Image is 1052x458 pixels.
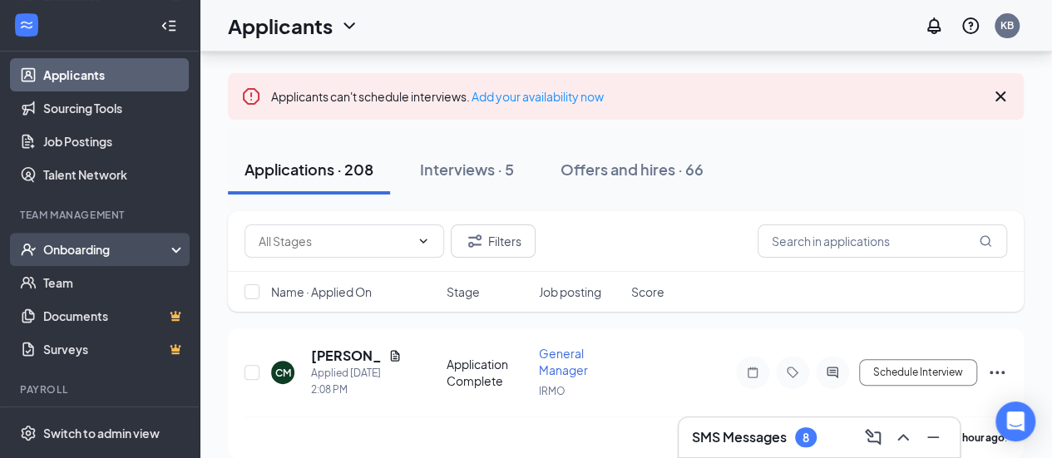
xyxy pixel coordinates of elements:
svg: Error [241,86,261,106]
div: Application Complete [447,356,529,389]
h1: Applicants [228,12,333,40]
button: ChevronUp [890,424,916,451]
svg: ChevronUp [893,427,913,447]
svg: Note [743,366,763,379]
svg: ActiveChat [822,366,842,379]
svg: Settings [20,425,37,441]
div: Switch to admin view [43,425,160,441]
a: Team [43,266,185,299]
div: Offers and hires · 66 [561,159,704,180]
a: Add your availability now [472,89,604,104]
div: Open Intercom Messenger [995,401,1035,441]
svg: MagnifyingGlass [979,234,992,248]
svg: Ellipses [987,362,1007,382]
button: ComposeMessage [860,424,887,451]
div: KB [1000,18,1014,32]
span: IRMO [539,385,566,397]
div: Applications · 208 [244,159,373,180]
a: Talent Network [43,158,185,191]
input: All Stages [259,232,410,250]
b: an hour ago [949,431,1005,444]
a: Job Postings [43,125,185,158]
svg: ChevronDown [417,234,430,248]
button: Filter Filters [451,224,536,258]
span: Applicants can't schedule interviews. [271,89,604,104]
span: General Manager [539,346,588,377]
svg: ChevronDown [339,16,359,36]
svg: Document [388,349,402,362]
svg: UserCheck [20,241,37,258]
a: SurveysCrown [43,332,185,366]
div: Payroll [20,382,182,396]
h5: [PERSON_NAME] [311,347,382,365]
svg: WorkstreamLogo [18,17,35,33]
div: Applied [DATE] 2:08 PM [311,365,402,398]
a: Sourcing Tools [43,91,185,125]
input: Search in applications [758,224,1007,258]
div: CM [275,366,291,380]
a: DocumentsCrown [43,299,185,332]
svg: QuestionInfo [961,16,980,36]
svg: Cross [990,86,1010,106]
button: Minimize [920,424,946,451]
h3: SMS Messages [692,428,787,446]
div: Team Management [20,208,182,222]
svg: Collapse [161,17,177,34]
span: Job posting [539,283,601,300]
div: Interviews · 5 [420,159,514,180]
span: Stage [447,283,480,300]
svg: ComposeMessage [863,427,883,447]
div: Onboarding [43,241,171,258]
svg: Minimize [923,427,943,447]
svg: Tag [783,366,803,379]
svg: Filter [465,231,485,251]
a: Applicants [43,58,185,91]
span: Score [631,283,664,300]
span: Name · Applied On [271,283,372,300]
svg: Notifications [924,16,944,36]
div: 8 [803,431,809,445]
button: Schedule Interview [859,359,977,386]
